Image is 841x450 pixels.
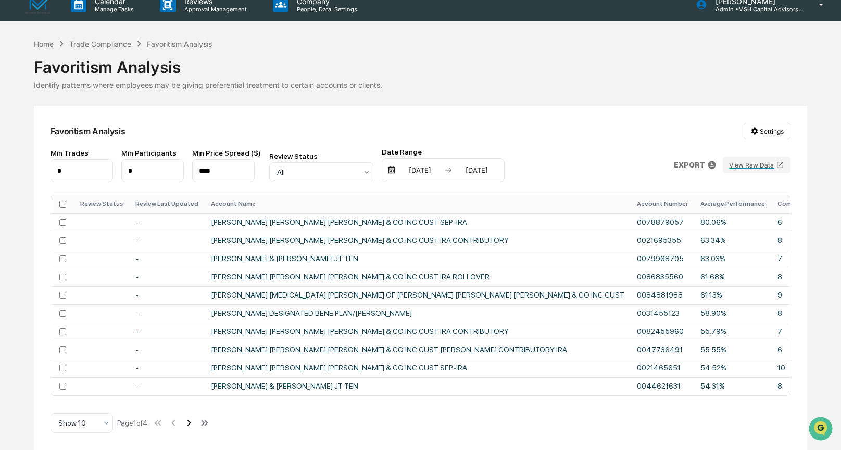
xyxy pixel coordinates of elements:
div: Min Participants [121,149,184,157]
td: [PERSON_NAME] [PERSON_NAME] [PERSON_NAME] & CO INC CUST SEP-IRA [205,213,631,232]
div: Favoritism Analysis [51,126,125,136]
span: Preclearance [21,131,67,142]
p: Approval Management [176,6,252,13]
td: 0031455123 [631,304,694,323]
td: 58.90% [694,304,771,323]
td: 0086835560 [631,268,694,286]
td: 55.79% [694,323,771,341]
span: Data Lookup [21,151,66,161]
td: - [129,341,205,359]
td: [PERSON_NAME] DESIGNATED BENE PLAN/[PERSON_NAME] [205,304,631,323]
img: arrow right [444,166,453,174]
td: 0044621631 [631,377,694,395]
td: [PERSON_NAME] & [PERSON_NAME] JT TEN [205,377,631,395]
p: People, Data, Settings [288,6,362,13]
div: 🗄️ [76,132,84,140]
td: 80.06% [694,213,771,232]
div: Home [34,40,54,48]
button: View Raw Data [723,157,790,173]
td: [PERSON_NAME] [PERSON_NAME] [PERSON_NAME] & CO INC CUST IRA CONTRIBUTORY [205,232,631,250]
span: Pylon [104,176,126,184]
div: [DATE] [398,166,442,174]
td: 54.52% [694,359,771,377]
p: How can we help? [10,22,190,38]
th: Review Last Updated [129,195,205,213]
td: - [129,377,205,395]
td: 61.68% [694,268,771,286]
td: [PERSON_NAME] [PERSON_NAME] [PERSON_NAME] & CO INC CUST IRA ROLLOVER [205,268,631,286]
div: Start new chat [35,80,171,90]
a: Powered byPylon [73,176,126,184]
button: Settings [744,123,790,139]
th: Account Name [205,195,631,213]
td: - [129,323,205,341]
td: - [129,304,205,323]
th: Review Status [74,195,129,213]
p: Admin • MSH Capital Advisors LLC - RIA [707,6,804,13]
div: Favoritism Analysis [34,49,808,76]
a: 🗄️Attestations [71,127,133,146]
div: Min Price Spread ($) [192,149,261,157]
th: Average Performance [694,195,771,213]
td: - [129,213,205,232]
td: 0021465651 [631,359,694,377]
p: Manage Tasks [86,6,139,13]
td: 63.03% [694,250,771,268]
iframe: Open customer support [808,416,836,444]
th: Account Number [631,195,694,213]
td: - [129,268,205,286]
div: Page 1 of 4 [117,419,148,427]
div: Favoritism Analysis [147,40,212,48]
div: 🖐️ [10,132,19,140]
div: Identify patterns where employees may be giving preferential treatment to certain accounts or cli... [34,81,808,89]
td: 0079968705 [631,250,694,268]
td: 0078879057 [631,213,694,232]
p: EXPORT [674,161,705,169]
div: Min Trades [51,149,113,157]
a: 🖐️Preclearance [6,127,71,146]
img: 1746055101610-c473b297-6a78-478c-a979-82029cc54cd1 [10,80,29,98]
td: 0047736491 [631,341,694,359]
td: [PERSON_NAME] [PERSON_NAME] [PERSON_NAME] & CO INC CUST [PERSON_NAME] CONTRIBUTORY IRA [205,341,631,359]
td: [PERSON_NAME] [PERSON_NAME] [PERSON_NAME] & CO INC CUST SEP-IRA [205,359,631,377]
td: 61.13% [694,286,771,304]
div: Date Range [382,148,505,156]
td: - [129,359,205,377]
a: 🔎Data Lookup [6,147,70,165]
button: Start new chat [177,83,190,95]
td: 55.55% [694,341,771,359]
div: Trade Compliance [69,40,131,48]
img: calendar [387,166,396,174]
td: 0084881988 [631,286,694,304]
td: [PERSON_NAME] [MEDICAL_DATA] [PERSON_NAME] OF [PERSON_NAME] [PERSON_NAME] [PERSON_NAME] & CO INC ... [205,286,631,304]
div: Review Status [269,152,373,160]
td: - [129,286,205,304]
td: - [129,232,205,250]
td: - [129,250,205,268]
div: We're available if you need us! [35,90,132,98]
td: 0082455960 [631,323,694,341]
td: [PERSON_NAME] [PERSON_NAME] [PERSON_NAME] & CO INC CUST IRA CONTRIBUTORY [205,323,631,341]
td: 54.31% [694,377,771,395]
div: 🔎 [10,152,19,160]
td: 0021695355 [631,232,694,250]
td: [PERSON_NAME] & [PERSON_NAME] JT TEN [205,250,631,268]
span: Attestations [86,131,129,142]
td: 63.34% [694,232,771,250]
div: [DATE] [455,166,499,174]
